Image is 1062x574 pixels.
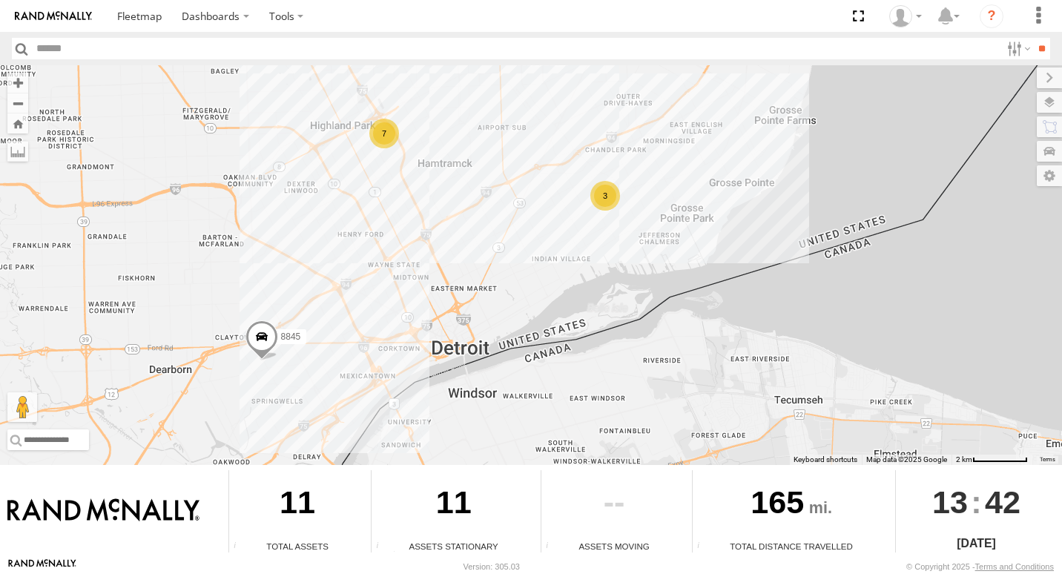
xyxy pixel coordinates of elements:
a: Visit our Website [8,559,76,574]
button: Zoom Home [7,113,28,133]
div: 7 [369,119,399,148]
div: 11 [229,470,366,540]
span: 13 [932,470,968,534]
label: Measure [7,141,28,162]
div: Valeo Dash [884,5,927,27]
button: Drag Pegman onto the map to open Street View [7,392,37,422]
div: 11 [372,470,535,540]
button: Zoom out [7,93,28,113]
div: © Copyright 2025 - [906,562,1054,571]
div: Total Distance Travelled [693,540,890,552]
span: 42 [985,470,1020,534]
img: Rand McNally [7,498,199,524]
div: 165 [693,470,890,540]
span: 2 km [956,455,972,464]
div: Total Assets [229,540,366,552]
div: : [896,470,1057,534]
a: Terms and Conditions [975,562,1054,571]
a: Terms [1040,456,1055,462]
i: ? [980,4,1003,28]
span: Map data ©2025 Google [866,455,947,464]
div: Assets Stationary [372,540,535,552]
div: Total distance travelled by all assets within specified date range and applied filters [693,541,715,552]
div: Total number of assets current stationary. [372,541,394,552]
div: Total number of assets current in transit. [541,541,564,552]
label: Search Filter Options [1001,38,1033,59]
button: Zoom in [7,73,28,93]
span: 8845 [281,331,301,341]
label: Map Settings [1037,165,1062,186]
div: 3 [590,181,620,211]
img: rand-logo.svg [15,11,92,22]
button: Map Scale: 2 km per 71 pixels [951,455,1032,465]
div: Assets Moving [541,540,687,552]
div: Version: 305.03 [464,562,520,571]
button: Keyboard shortcuts [794,455,857,465]
div: [DATE] [896,535,1057,552]
div: Total number of Enabled Assets [229,541,251,552]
